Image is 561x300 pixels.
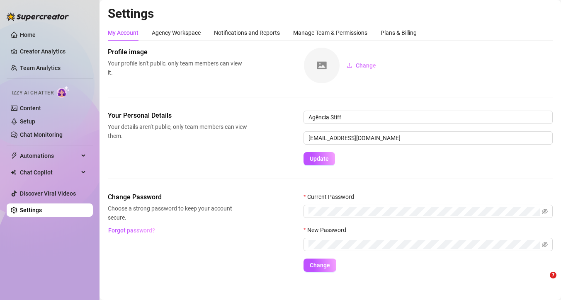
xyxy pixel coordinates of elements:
[293,28,367,37] div: Manage Team & Permissions
[11,152,17,159] span: thunderbolt
[308,207,540,216] input: Current Password
[20,65,61,71] a: Team Analytics
[11,169,16,175] img: Chat Copilot
[108,204,247,222] span: Choose a strong password to keep your account secure.
[20,105,41,111] a: Content
[7,12,69,21] img: logo-BBDzfeDw.svg
[310,262,330,269] span: Change
[108,192,247,202] span: Change Password
[108,28,138,37] div: My Account
[304,152,335,165] button: Update
[152,28,201,37] div: Agency Workspace
[304,48,340,83] img: square-placeholder.png
[108,122,247,140] span: Your details aren’t public, only team members can view them.
[308,240,540,249] input: New Password
[304,192,359,201] label: Current Password
[108,47,247,57] span: Profile image
[304,111,553,124] input: Enter name
[381,28,417,37] div: Plans & Billing
[20,190,76,197] a: Discover Viral Videos
[20,45,86,58] a: Creator Analytics
[533,272,553,292] iframe: Intercom live chat
[347,63,352,68] span: upload
[108,6,553,22] h2: Settings
[340,59,383,72] button: Change
[12,89,53,97] span: Izzy AI Chatter
[57,86,70,98] img: AI Chatter
[304,225,352,235] label: New Password
[108,227,155,234] span: Forgot password?
[542,208,548,214] span: eye-invisible
[108,59,247,77] span: Your profile isn’t public, only team members can view it.
[20,149,79,162] span: Automations
[310,155,329,162] span: Update
[550,272,556,278] span: 7
[542,242,548,247] span: eye-invisible
[108,224,155,237] button: Forgot password?
[214,28,280,37] div: Notifications and Reports
[304,131,553,145] input: Enter new email
[108,111,247,121] span: Your Personal Details
[20,131,63,138] a: Chat Monitoring
[20,207,42,213] a: Settings
[20,166,79,179] span: Chat Copilot
[20,31,36,38] a: Home
[20,118,35,125] a: Setup
[356,62,376,69] span: Change
[304,259,336,272] button: Change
